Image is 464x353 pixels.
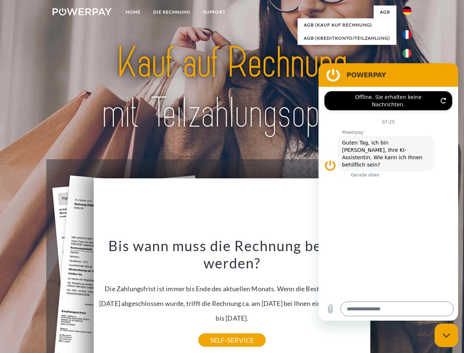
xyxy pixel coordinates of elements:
a: agb [374,6,396,19]
iframe: Schaltfläche zum Öffnen des Messaging-Fensters; Konversation läuft [435,324,458,347]
iframe: Messaging-Fenster [319,63,458,321]
img: de [403,6,411,15]
a: SELF-SERVICE [198,334,266,347]
a: AGB (Kauf auf Rechnung) [298,18,396,32]
img: fr [403,30,411,39]
div: Die Zahlungsfrist ist immer bis Ende des aktuellen Monats. Wenn die Bestellung z.B. am [DATE] abg... [98,237,366,340]
a: SUPPORT [197,6,232,19]
a: Home [119,6,147,19]
h3: Bis wann muss die Rechnung bezahlt werden? [98,237,366,272]
img: logo-powerpay-white.svg [53,8,112,15]
a: DIE RECHNUNG [147,6,197,19]
a: AGB (Kreditkonto/Teilzahlung) [298,32,396,45]
img: title-powerpay_de.svg [70,35,394,141]
img: it [403,49,411,58]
